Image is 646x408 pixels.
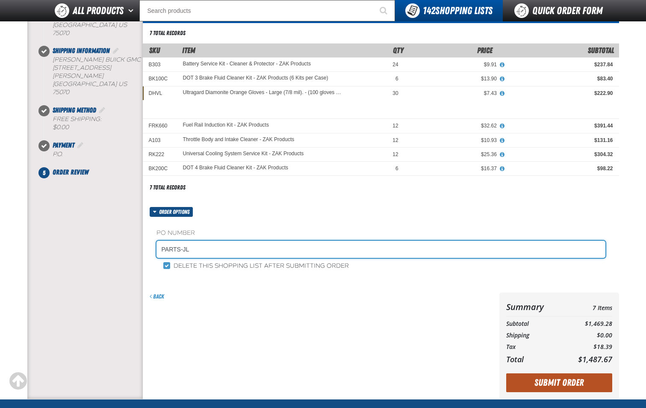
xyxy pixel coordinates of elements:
span: 12 [392,151,398,157]
span: $1,487.67 [578,354,612,364]
td: $1,469.28 [561,318,612,330]
div: Free Shipping: [53,115,143,132]
span: [GEOGRAPHIC_DATA] [53,21,117,29]
a: DOT 3 Brake Fluid Cleaner Kit - ZAK Products (6 Kits per Case) [183,75,328,81]
span: [GEOGRAPHIC_DATA] [53,80,117,88]
span: 6 [395,166,398,171]
a: Throttle Body and Intake Cleaner - ZAK Products [183,137,295,143]
span: 12 [392,137,398,143]
a: Universal Cooling System Service Kit - ZAK Products [183,151,304,157]
button: Order options [150,207,193,217]
span: Price [477,46,493,55]
div: $25.36 [410,151,497,158]
span: Item [182,46,195,55]
li: Payment. Step 4 of 5. Completed [44,140,143,167]
span: 6 [395,76,398,82]
td: B303 [143,58,177,72]
div: 7 total records [150,183,186,192]
td: $0.00 [561,330,612,341]
span: [PERSON_NAME] Buick GMC [53,56,141,63]
th: Summary [506,299,562,314]
div: $10.93 [410,137,497,144]
a: Edit Payment [76,141,85,149]
label: PO Number [156,229,605,237]
span: 30 [392,90,398,96]
div: $16.37 [410,165,497,172]
div: $7.43 [410,90,497,97]
td: 7 Items [561,299,612,314]
span: Payment [53,141,74,149]
button: View All Prices for Ultragard Diamonite Orange Gloves - Large (7/8 mil). - (100 gloves per box MI... [497,90,508,98]
span: 24 [392,62,398,68]
div: $237.84 [509,61,613,68]
div: $32.62 [410,122,497,129]
a: Back [150,293,164,300]
span: Order options [159,207,193,217]
button: View All Prices for DOT 4 Brake Fluid Cleaner Kit - ZAK Products [497,165,508,173]
div: 7 total records [150,29,186,37]
a: SKU [149,46,160,55]
a: DOT 4 Brake Fluid Cleaner Kit - ZAK Products [183,165,289,171]
a: Ultragard Diamonite Orange Gloves - Large (7/8 mil). - (100 gloves per box MIN 10 box order) [183,90,342,96]
li: Shipping Information. Step 2 of 5. Completed [44,46,143,105]
th: Shipping [506,330,562,341]
span: 12 [392,123,398,129]
strong: 142 [423,5,435,17]
td: $18.39 [561,341,612,353]
span: Qty [393,46,404,55]
span: US [118,21,127,29]
div: $222.90 [509,90,613,97]
span: [PERSON_NAME] [53,72,103,80]
strong: $0.00 [53,124,69,131]
div: $83.40 [509,75,613,82]
span: Shipping Information [53,47,110,55]
button: View All Prices for Universal Cooling System Service Kit - ZAK Products [497,151,508,159]
a: Edit Shipping Method [98,106,106,114]
div: $304.32 [509,151,613,158]
div: $98.22 [509,165,613,172]
li: Order Review. Step 5 of 5. Not Completed [44,167,143,177]
div: $13.90 [410,75,497,82]
span: Shopping Lists [423,5,493,17]
bdo: 75070 [53,30,69,37]
li: Shipping Method. Step 3 of 5. Completed [44,105,143,140]
button: View All Prices for Throttle Body and Intake Cleaner - ZAK Products [497,137,508,145]
th: Total [506,352,562,366]
span: 5 [38,167,50,178]
span: Shipping Method [53,106,96,114]
div: $9.91 [410,61,497,68]
div: Scroll to the top [9,372,27,390]
button: Submit Order [506,373,612,392]
input: Delete this shopping list after submitting order [163,262,170,269]
a: Battery Service Kit - Cleaner & Protector - ZAK Products [183,61,311,67]
th: Tax [506,341,562,353]
bdo: 75070 [53,89,69,96]
label: Delete this shopping list after submitting order [163,262,349,270]
span: All Products [73,3,124,18]
td: FRK660 [143,119,177,133]
button: View All Prices for Battery Service Kit - Cleaner & Protector - ZAK Products [497,61,508,69]
td: A103 [143,133,177,147]
a: Fuel Rail Induction Kit - ZAK Products [183,122,269,128]
td: BK100C [143,72,177,86]
a: Edit Shipping Information [112,47,120,55]
td: BK200C [143,161,177,175]
button: View All Prices for DOT 3 Brake Fluid Cleaner Kit - ZAK Products (6 Kits per Case) [497,75,508,83]
td: RK222 [143,147,177,161]
th: Subtotal [506,318,562,330]
td: DHVL [143,86,177,100]
span: US [118,80,127,88]
div: $391.44 [509,122,613,129]
div: P.O. [53,151,143,159]
span: Subtotal [588,46,614,55]
button: View All Prices for Fuel Rail Induction Kit - ZAK Products [497,122,508,130]
div: $131.16 [509,137,613,144]
span: [STREET_ADDRESS] [53,64,111,71]
span: Order Review [53,168,88,176]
